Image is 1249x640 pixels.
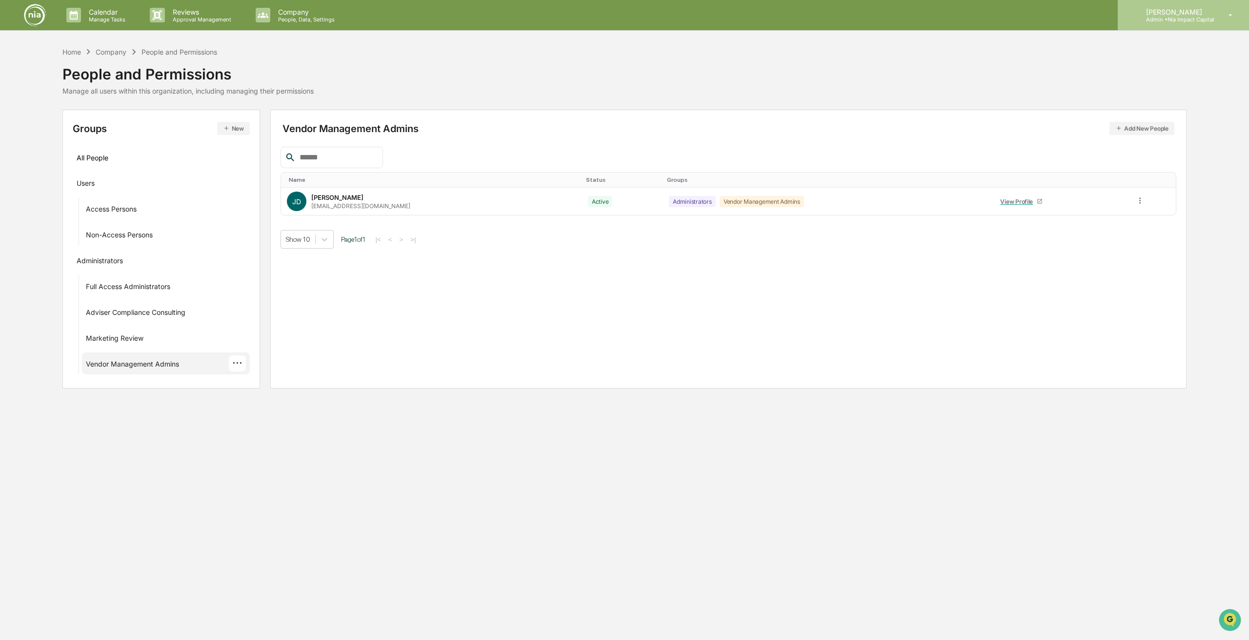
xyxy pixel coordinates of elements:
[62,87,314,95] div: Manage all users within this organization, including managing their permissions
[667,176,987,183] div: Toggle SortBy
[1138,8,1214,16] p: [PERSON_NAME]
[81,8,130,16] p: Calendar
[385,235,395,244] button: <
[10,20,178,36] p: How can we help?
[996,194,1047,209] a: View Profile
[720,196,804,207] div: Vendor Management Admins
[62,58,314,83] div: People and Permissions
[1000,198,1037,205] div: View Profile
[311,194,363,201] div: [PERSON_NAME]
[165,16,236,23] p: Approval Management
[10,75,27,92] img: 1746055101610-c473b297-6a78-478c-a979-82029cc54cd1
[69,165,118,173] a: Powered byPylon
[1109,122,1174,135] button: Add New People
[341,235,365,243] span: Page 1 of 1
[217,122,250,135] button: New
[1218,608,1244,634] iframe: Open customer support
[270,8,340,16] p: Company
[994,176,1126,183] div: Toggle SortBy
[289,176,578,183] div: Toggle SortBy
[77,256,123,268] div: Administrators
[62,48,81,56] div: Home
[407,235,419,244] button: >|
[165,8,236,16] p: Reviews
[25,44,161,55] input: Clear
[10,142,18,150] div: 🔎
[86,308,185,320] div: Adviser Compliance Consulting
[86,231,153,242] div: Non-Access Persons
[67,119,125,136] a: 🗄️Attestations
[33,84,123,92] div: We're available if you need us!
[6,119,67,136] a: 🖐️Preclearance
[6,137,65,155] a: 🔎Data Lookup
[373,235,384,244] button: |<
[20,141,61,151] span: Data Lookup
[86,360,179,371] div: Vendor Management Admins
[270,16,340,23] p: People, Data, Settings
[81,16,130,23] p: Manage Tasks
[96,48,126,56] div: Company
[586,176,659,183] div: Toggle SortBy
[141,48,217,56] div: People and Permissions
[1138,16,1214,23] p: Admin • Nia Impact Capital
[282,122,1175,135] div: Vendor Management Admins
[73,122,250,135] div: Groups
[229,355,246,371] div: ···
[77,150,246,166] div: All People
[1137,176,1172,183] div: Toggle SortBy
[81,123,121,133] span: Attestations
[86,282,170,294] div: Full Access Administrators
[669,196,716,207] div: Administrators
[311,202,410,210] div: [EMAIL_ADDRESS][DOMAIN_NAME]
[23,3,47,27] img: logo
[397,235,406,244] button: >
[71,124,79,132] div: 🗄️
[588,196,613,207] div: Active
[77,179,95,191] div: Users
[97,165,118,173] span: Pylon
[292,197,301,206] span: JD
[20,123,63,133] span: Preclearance
[166,78,178,89] button: Start new chat
[86,205,137,216] div: Access Persons
[33,75,160,84] div: Start new chat
[86,334,143,346] div: Marketing Review
[10,124,18,132] div: 🖐️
